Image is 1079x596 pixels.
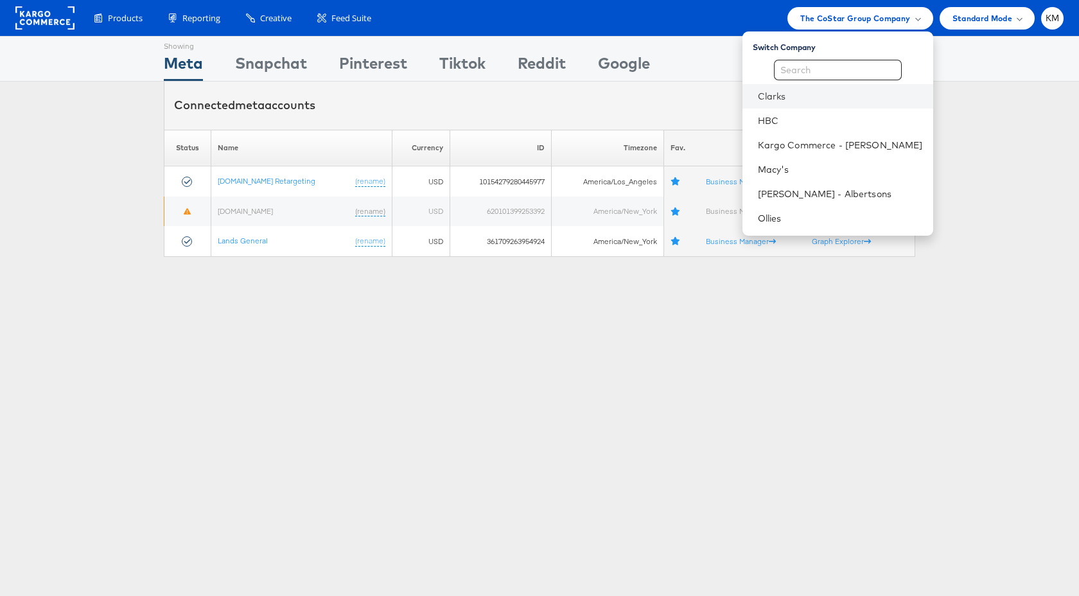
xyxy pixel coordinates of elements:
a: Business Manager [706,206,776,216]
td: 620101399253392 [450,197,552,227]
a: Macy's [758,163,923,176]
a: Kargo Commerce - [PERSON_NAME] [758,139,923,152]
div: Google [598,52,650,81]
a: [DOMAIN_NAME] [218,206,273,216]
a: Graph Explorer [812,236,871,246]
th: ID [450,130,552,166]
div: Switch Company [753,37,933,53]
span: The CoStar Group Company [800,12,910,25]
td: USD [392,197,450,227]
td: America/New_York [552,197,664,227]
div: Pinterest [339,52,407,81]
div: Connected accounts [174,97,315,114]
span: Reporting [182,12,220,24]
span: Creative [260,12,292,24]
span: Standard Mode [952,12,1012,25]
td: 10154279280445977 [450,166,552,197]
span: meta [235,98,265,112]
div: Showing [164,37,203,52]
span: Products [108,12,143,24]
td: USD [392,226,450,256]
a: (rename) [355,176,385,187]
th: Status [164,130,211,166]
a: [DOMAIN_NAME] Retargeting [218,176,315,186]
a: Lands General [218,236,268,245]
input: Search [774,60,902,80]
td: America/New_York [552,226,664,256]
th: Timezone [552,130,664,166]
a: Business Manager [706,236,776,246]
div: Meta [164,52,203,81]
a: HBC [758,114,923,127]
td: 361709263954924 [450,226,552,256]
span: Feed Suite [331,12,371,24]
a: (rename) [355,236,385,247]
a: [PERSON_NAME] - Albertsons [758,188,923,200]
th: Name [211,130,392,166]
span: KM [1046,14,1060,22]
a: Business Manager [706,177,776,186]
th: Currency [392,130,450,166]
div: Tiktok [439,52,486,81]
div: Reddit [518,52,566,81]
td: USD [392,166,450,197]
a: (rename) [355,206,385,217]
td: America/Los_Angeles [552,166,664,197]
div: Snapchat [235,52,307,81]
a: Clarks [758,90,923,103]
a: Ollies [758,212,923,225]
